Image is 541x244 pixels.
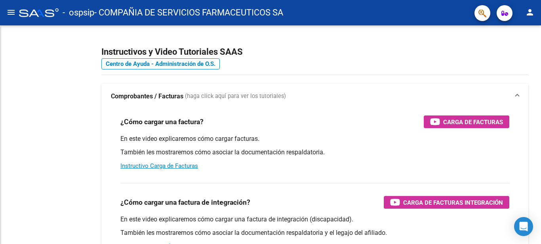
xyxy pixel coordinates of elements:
span: - COMPAÑIA DE SERVICIOS FARMACEUTICOS SA [94,4,283,21]
a: Centro de Ayuda - Administración de O.S. [101,58,220,69]
span: Carga de Facturas Integración [403,198,503,207]
h3: ¿Cómo cargar una factura de integración? [120,197,250,208]
h2: Instructivos y Video Tutoriales SAAS [101,44,528,60]
p: En este video explicaremos cómo cargar una factura de integración (discapacidad). [120,215,509,224]
h3: ¿Cómo cargar una factura? [120,116,204,127]
p: También les mostraremos cómo asociar la documentación respaldatoria. [120,148,509,157]
p: También les mostraremos cómo asociar la documentación respaldatoria y el legajo del afiliado. [120,229,509,237]
span: - ospsip [63,4,94,21]
mat-expansion-panel-header: Comprobantes / Facturas (haga click aquí para ver los tutoriales) [101,84,528,109]
span: (haga click aquí para ver los tutoriales) [185,92,286,101]
mat-icon: person [525,8,535,17]
strong: Comprobantes / Facturas [111,92,183,101]
p: En este video explicaremos cómo cargar facturas. [120,134,509,143]
button: Carga de Facturas Integración [384,196,509,209]
a: Instructivo Carga de Facturas [120,162,198,169]
span: Carga de Facturas [443,117,503,127]
mat-icon: menu [6,8,16,17]
div: Open Intercom Messenger [514,217,533,236]
button: Carga de Facturas [424,115,509,128]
